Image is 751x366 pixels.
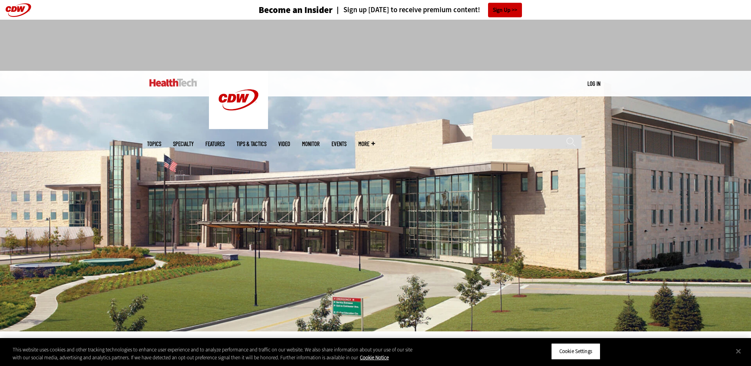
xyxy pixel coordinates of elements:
img: Home [149,79,197,87]
a: More information about your privacy [360,354,389,361]
div: This website uses cookies and other tracking technologies to enhance user experience and to analy... [13,346,413,361]
a: Become an Insider [229,6,333,15]
a: Tips & Tactics [237,141,266,147]
a: Features [205,141,225,147]
button: Cookie Settings [551,343,600,360]
a: Sign Up [488,3,522,17]
a: Sign up [DATE] to receive premium content! [333,6,480,14]
span: Topics [147,141,161,147]
a: MonITor [302,141,320,147]
a: Log in [587,80,600,87]
a: CDW [209,123,268,131]
img: Home [209,71,268,129]
a: Video [278,141,290,147]
button: Close [730,342,747,360]
a: Events [332,141,347,147]
span: Specialty [173,141,194,147]
h3: Become an Insider [259,6,333,15]
span: More [358,141,375,147]
div: User menu [587,79,600,88]
iframe: advertisement [232,28,519,63]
